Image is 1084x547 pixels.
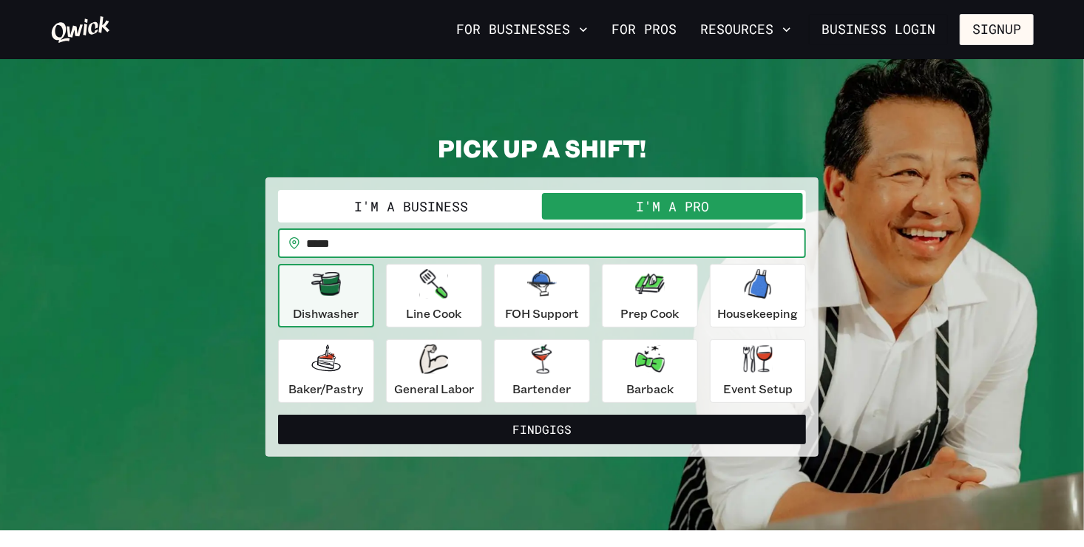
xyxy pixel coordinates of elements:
[278,415,806,444] button: FindGigs
[621,305,680,322] p: Prep Cook
[394,380,474,398] p: General Labor
[809,14,948,45] a: Business Login
[960,14,1034,45] button: Signup
[723,380,793,398] p: Event Setup
[606,17,682,42] a: For Pros
[289,380,364,398] p: Baker/Pastry
[602,339,698,403] button: Barback
[513,380,572,398] p: Bartender
[281,193,542,220] button: I'm a Business
[694,17,797,42] button: Resources
[626,380,674,398] p: Barback
[710,339,806,403] button: Event Setup
[278,264,374,327] button: Dishwasher
[542,193,803,220] button: I'm a Pro
[505,305,579,322] p: FOH Support
[602,264,698,327] button: Prep Cook
[718,305,799,322] p: Housekeeping
[386,264,482,327] button: Line Cook
[294,305,359,322] p: Dishwasher
[710,264,806,327] button: Housekeeping
[407,305,462,322] p: Line Cook
[494,264,590,327] button: FOH Support
[450,17,594,42] button: For Businesses
[278,339,374,403] button: Baker/Pastry
[494,339,590,403] button: Bartender
[265,133,819,163] h2: PICK UP A SHIFT!
[386,339,482,403] button: General Labor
